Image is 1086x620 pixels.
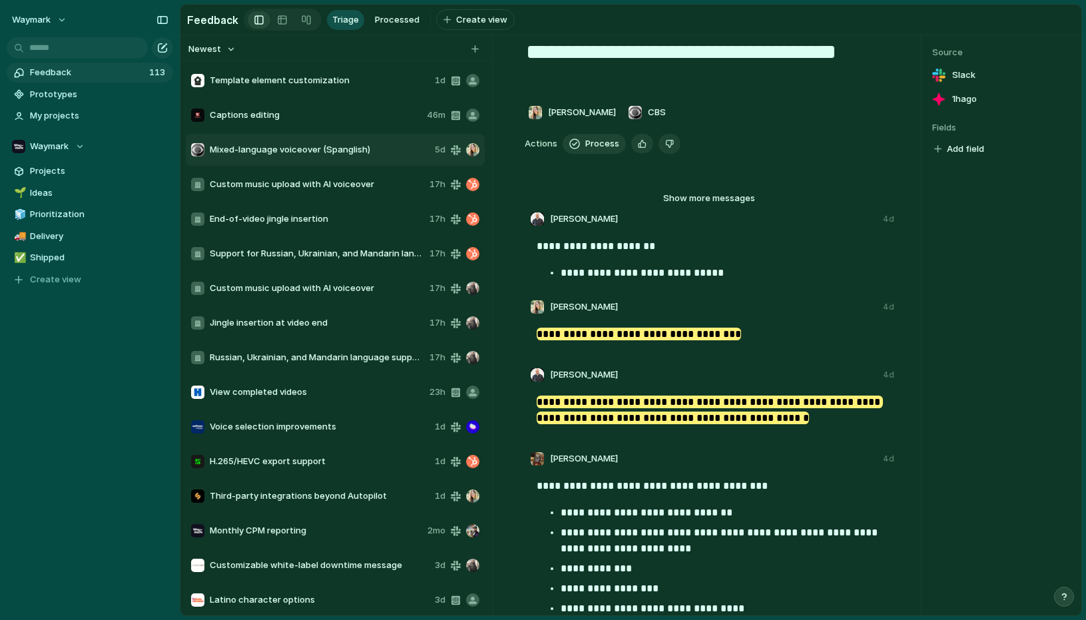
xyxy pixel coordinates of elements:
[26,353,39,366] img: Profile image for Christian
[12,208,25,221] button: 🧊
[14,228,23,244] div: 🚚
[210,178,424,191] span: Custom music upload with AI voiceover
[30,251,168,264] span: Shipped
[435,593,445,607] span: 3d
[38,7,59,29] img: Profile image for Christian
[208,5,234,31] button: Home
[429,386,445,399] span: 23h
[7,183,173,203] a: 🌱Ideas
[550,368,618,382] span: [PERSON_NAME]
[585,137,619,151] span: Process
[30,66,145,79] span: Feedback
[525,102,619,123] button: [PERSON_NAME]
[9,5,34,31] button: go back
[883,301,894,313] div: 4d
[427,109,445,122] span: 46m
[7,248,173,268] a: ✅Shipped
[186,41,238,58] button: Newest
[12,186,25,200] button: 🌱
[7,270,173,290] button: Create view
[30,273,81,286] span: Create view
[11,382,256,539] div: Christian says…
[11,408,255,431] textarea: Message…
[210,143,429,156] span: Mixed-language voiceover (Spanglish)
[435,559,445,572] span: 3d
[429,351,445,364] span: 17h
[435,489,445,503] span: 1d
[210,489,429,503] span: Third-party integrations beyond Autopilot
[210,559,429,572] span: Customizable white-label downtime message
[435,74,445,87] span: 1d
[435,420,445,434] span: 1d
[14,207,23,222] div: 🧊
[11,351,256,382] div: Christian says…
[375,13,419,27] span: Processed
[187,12,238,28] h2: Feedback
[427,524,445,537] span: 2mo
[21,436,31,447] button: Upload attachment
[7,226,173,246] a: 🚚Delivery
[370,10,425,30] a: Processed
[21,248,208,300] div: You’ll get replies here and in your email: ✉️
[563,134,626,154] button: Process
[429,282,445,295] span: 17h
[228,431,250,452] button: Send a message…
[456,13,507,27] span: Create view
[85,436,95,447] button: Start recording
[210,420,429,434] span: Voice selection improvements
[12,13,51,27] span: Waymark
[7,85,173,105] a: Prototypes
[14,250,23,266] div: ✅
[30,186,168,200] span: Ideas
[14,185,23,200] div: 🌱
[234,5,258,29] div: Close
[21,306,208,332] div: The team will be back 🕒
[30,164,168,178] span: Projects
[952,93,977,106] span: 1h ago
[11,91,256,109] div: [DATE]
[30,88,168,101] span: Prototypes
[210,247,424,260] span: Support for Russian, Ukrainian, and Mandarin languages
[43,354,240,366] div: joined the conversation
[6,9,74,31] button: Waymark
[947,143,984,156] span: Add field
[210,351,424,364] span: Russian, Ukrainian, and Mandarin language support
[30,230,168,243] span: Delivery
[7,161,173,181] a: Projects
[59,117,245,221] div: Hi - I'd like to know 1. how much is the zoom support, and is it available [DATE]? 2. any plans t...
[210,109,421,122] span: Captions editing
[435,143,445,156] span: 5d
[7,204,173,224] a: 🧊Prioritization
[210,455,429,468] span: H.265/HEVC export support
[435,455,445,468] span: 1d
[11,240,218,341] div: You’ll get replies here and in your email:✉️[PERSON_NAME][EMAIL_ADDRESS][DOMAIN_NAME]The team wil...
[210,386,424,399] span: View completed videos
[327,10,364,30] a: Triage
[429,178,445,191] span: 17h
[11,109,256,240] div: Michael says…
[7,63,173,83] a: Feedback113
[188,43,221,56] span: Newest
[65,7,183,17] h1: [DEMOGRAPHIC_DATA]
[210,316,424,330] span: Jingle insertion at video end
[648,106,666,119] span: CBS
[625,102,669,123] button: CBS
[210,282,424,295] span: Custom music upload with AI voiceover
[436,9,515,31] button: Create view
[42,436,53,447] button: Emoji picker
[525,137,557,151] span: Actions
[952,69,975,82] span: Slack
[332,13,359,27] span: Triage
[33,320,99,331] b: Later [DATE]
[7,106,173,126] a: My projects
[932,141,986,158] button: Add field
[210,212,424,226] span: End-of-video jingle insertion
[883,213,894,225] div: 4d
[429,212,445,226] span: 17h
[7,137,173,156] button: Waymark
[30,109,168,123] span: My projects
[659,134,680,154] button: Delete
